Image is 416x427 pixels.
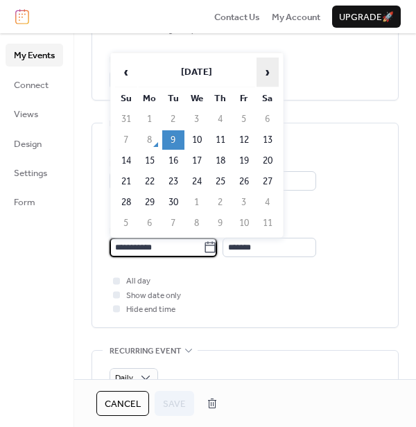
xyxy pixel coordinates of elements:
th: Sa [257,89,279,108]
span: Cancel [105,397,141,411]
td: 4 [257,193,279,212]
td: 10 [186,130,208,150]
span: Upgrade 🚀 [339,10,394,24]
th: [DATE] [139,58,255,87]
td: 26 [233,172,255,191]
button: Upgrade🚀 [332,6,401,28]
a: Connect [6,73,63,96]
td: 13 [257,130,279,150]
span: Form [14,195,35,209]
td: 24 [186,172,208,191]
td: 7 [162,214,184,233]
th: Tu [162,89,184,108]
td: 28 [115,193,137,212]
a: My Account [272,10,320,24]
td: 4 [209,110,232,129]
td: 25 [209,172,232,191]
td: 1 [139,110,161,129]
td: 8 [139,130,161,150]
a: Form [6,191,63,213]
span: Daily [115,370,133,386]
span: Settings [14,166,47,180]
span: Design [14,137,42,151]
td: 23 [162,172,184,191]
span: Show date only [126,289,181,303]
td: 16 [162,151,184,171]
td: 11 [209,130,232,150]
td: 31 [115,110,137,129]
span: Connect [14,78,49,92]
td: 30 [162,193,184,212]
td: 2 [209,193,232,212]
span: All day [126,274,150,288]
td: 18 [209,151,232,171]
td: 21 [115,172,137,191]
td: 15 [139,151,161,171]
span: ‹ [116,58,137,86]
td: 20 [257,151,279,171]
td: 5 [115,214,137,233]
th: Fr [233,89,255,108]
span: My Events [14,49,55,62]
td: 3 [233,193,255,212]
span: Recurring event [110,344,181,358]
a: Views [6,103,63,125]
td: 14 [115,151,137,171]
td: 11 [257,214,279,233]
th: Mo [139,89,161,108]
a: Contact Us [214,10,260,24]
td: 12 [233,130,255,150]
td: 19 [233,151,255,171]
span: Link to Google Maps [126,24,200,37]
td: 3 [186,110,208,129]
img: logo [15,9,29,24]
td: 9 [209,214,232,233]
td: 6 [139,214,161,233]
td: 9 [162,130,184,150]
th: Su [115,89,137,108]
a: My Events [6,44,63,66]
td: 10 [233,214,255,233]
td: 7 [115,130,137,150]
td: 8 [186,214,208,233]
a: Design [6,132,63,155]
td: 1 [186,193,208,212]
th: Th [209,89,232,108]
td: 6 [257,110,279,129]
span: › [257,58,278,86]
td: 22 [139,172,161,191]
span: Hide end time [126,303,175,317]
td: 17 [186,151,208,171]
span: Views [14,107,38,121]
td: 2 [162,110,184,129]
td: 29 [139,193,161,212]
td: 27 [257,172,279,191]
th: We [186,89,208,108]
td: 5 [233,110,255,129]
a: Settings [6,162,63,184]
button: Cancel [96,391,149,416]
